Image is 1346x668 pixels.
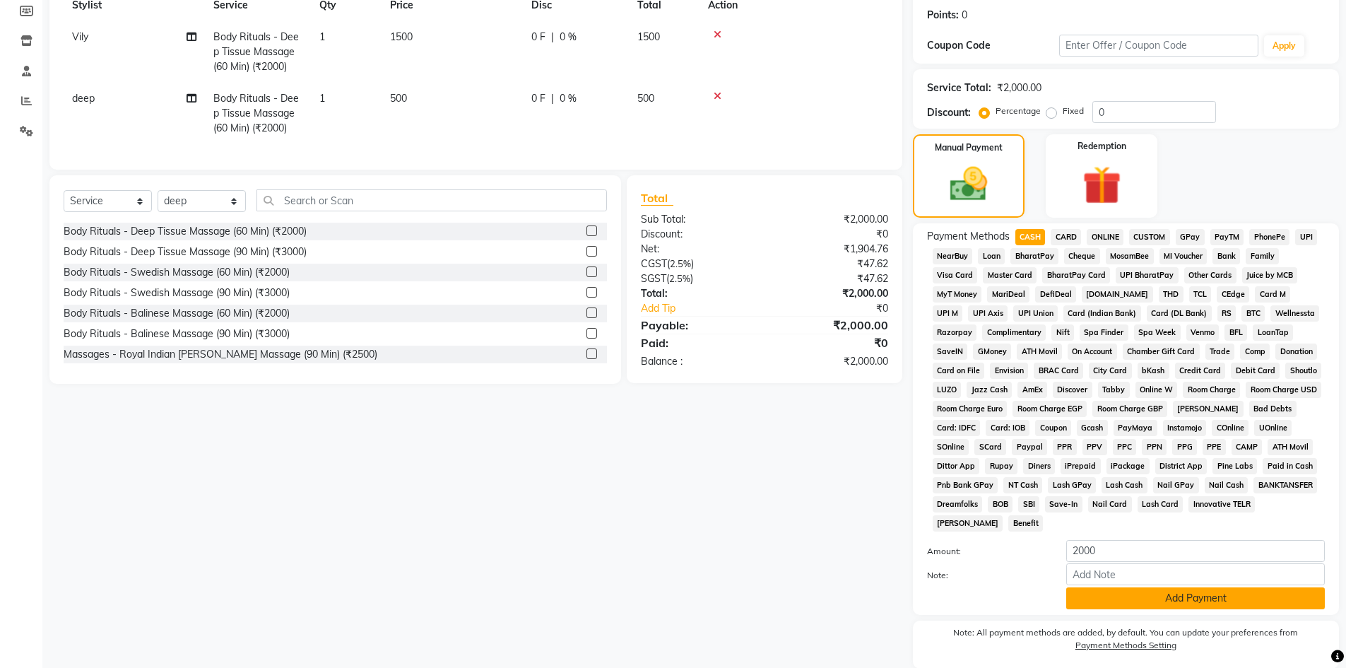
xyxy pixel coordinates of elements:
label: Percentage [996,105,1041,117]
span: BharatPay Card [1042,267,1110,283]
span: Complimentary [982,324,1046,341]
span: SOnline [933,439,969,455]
span: ATH Movil [1268,439,1313,455]
input: Search or Scan [256,189,607,211]
span: LUZO [933,382,962,398]
span: Other Cards [1184,267,1236,283]
span: CAMP [1232,439,1263,455]
span: Master Card [983,267,1037,283]
span: 0 F [531,30,545,45]
span: ATH Movil [1017,344,1062,360]
span: Comp [1240,344,1270,360]
span: [DOMAIN_NAME] [1082,286,1153,303]
span: Wellnessta [1270,305,1319,322]
span: UPI [1295,229,1317,245]
span: MosamBee [1106,248,1154,264]
span: GMoney [973,344,1011,360]
span: 1 [319,92,325,105]
span: City Card [1089,363,1132,379]
span: BFL [1224,324,1247,341]
div: ₹2,000.00 [997,81,1041,95]
div: ₹2,000.00 [764,317,899,334]
span: MI Voucher [1159,248,1208,264]
div: Discount: [927,105,971,120]
span: UOnline [1254,420,1292,436]
div: Body Rituals - Balinese Massage (90 Min) (₹3000) [64,327,290,341]
span: iPackage [1106,458,1150,474]
label: Note: All payment methods are added, by default. You can update your preferences from [927,626,1325,657]
span: Juice by MCB [1242,267,1298,283]
span: 500 [390,92,407,105]
span: COnline [1212,420,1248,436]
span: PPN [1142,439,1167,455]
span: PhonePe [1249,229,1289,245]
div: Body Rituals - Deep Tissue Massage (90 Min) (₹3000) [64,245,307,259]
div: Net: [630,242,764,257]
span: CARD [1051,229,1081,245]
span: LoanTap [1253,324,1293,341]
div: Paid: [630,334,764,351]
div: Total: [630,286,764,301]
span: Dreamfolks [933,496,983,512]
span: PPG [1172,439,1197,455]
span: Visa Card [933,267,978,283]
img: _gift.svg [1070,161,1133,209]
span: Nift [1051,324,1074,341]
img: _cash.svg [938,163,999,206]
span: Room Charge GBP [1092,401,1167,417]
span: BANKTANSFER [1253,477,1317,493]
span: BTC [1241,305,1265,322]
span: 1500 [637,30,660,43]
div: Body Rituals - Balinese Massage (60 Min) (₹2000) [64,306,290,321]
span: UPI M [933,305,963,322]
div: ( ) [630,271,764,286]
input: Enter Offer / Coupon Code [1059,35,1258,57]
span: Cheque [1064,248,1100,264]
span: Paid in Cash [1263,458,1317,474]
span: | [551,91,554,106]
span: ONLINE [1087,229,1123,245]
label: Redemption [1078,140,1126,153]
span: 1 [319,30,325,43]
span: Lash GPay [1048,477,1096,493]
span: PayTM [1210,229,1244,245]
span: deep [72,92,95,105]
span: Total [641,191,673,206]
span: SaveIN [933,344,968,360]
span: Razorpay [933,324,977,341]
span: iPrepaid [1061,458,1101,474]
span: Credit Card [1175,363,1226,379]
span: Nail GPay [1153,477,1199,493]
span: Spa Week [1134,324,1181,341]
div: Discount: [630,227,764,242]
span: PPE [1203,439,1226,455]
span: 2.5% [669,273,690,284]
span: Donation [1275,344,1317,360]
span: PPC [1113,439,1137,455]
span: Lash Card [1138,496,1183,512]
span: Dittor App [933,458,980,474]
span: Card on File [933,363,985,379]
span: Vily [72,30,88,43]
div: 0 [962,8,967,23]
span: PPV [1082,439,1107,455]
span: Room Charge [1183,382,1240,398]
span: 500 [637,92,654,105]
button: Add Payment [1066,587,1325,609]
div: Coupon Code [927,38,1060,53]
div: ₹47.62 [764,271,899,286]
span: BRAC Card [1034,363,1083,379]
span: Innovative TELR [1188,496,1255,512]
span: Envision [990,363,1028,379]
div: ₹0 [764,227,899,242]
span: Coupon [1035,420,1071,436]
span: Room Charge Euro [933,401,1008,417]
div: ₹1,904.76 [764,242,899,257]
span: 2.5% [670,258,691,269]
span: CUSTOM [1129,229,1170,245]
span: Instamojo [1163,420,1207,436]
span: 0 F [531,91,545,106]
span: Save-In [1045,496,1082,512]
span: SBI [1018,496,1039,512]
span: Venmo [1186,324,1220,341]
